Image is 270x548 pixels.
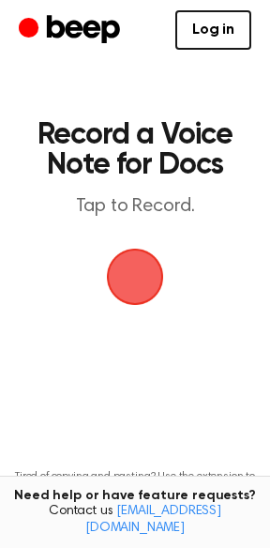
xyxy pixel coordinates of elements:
h1: Record a Voice Note for Docs [34,120,236,180]
p: Tired of copying and pasting? Use the extension to automatically insert your recordings. [15,470,255,498]
img: Beep Logo [107,249,163,305]
a: Log in [175,10,251,50]
p: Tap to Record. [34,195,236,219]
span: Contact us [11,504,259,537]
a: [EMAIL_ADDRESS][DOMAIN_NAME] [85,505,221,535]
a: Beep [19,12,125,49]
